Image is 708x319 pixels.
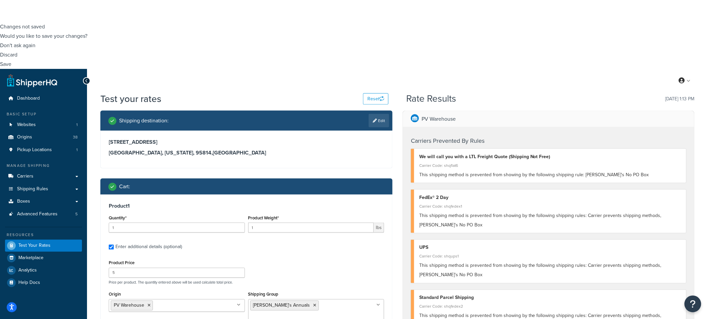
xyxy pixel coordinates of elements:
span: Origins [17,134,32,140]
button: Reset [363,93,388,105]
label: Origin [109,292,121,297]
span: Advanced Features [17,211,58,217]
div: Carrier Code: shqflat6 [419,161,681,170]
li: Pickup Locations [5,144,82,156]
p: Price per product. The quantity entered above will be used calculate total price. [107,280,386,285]
li: Origins [5,131,82,143]
h1: Test your rates [100,92,161,105]
h3: Product 1 [109,203,384,209]
span: 5 [75,211,78,217]
button: Open Resource Center [685,296,701,312]
label: Product Price [109,260,135,265]
li: Advanced Features [5,208,82,220]
div: We will call you with a LTL Freight Quote (Shipping Not Free) [419,152,681,162]
input: 0 [109,223,245,233]
input: 0.00 [248,223,374,233]
p: [DATE] 1:13 PM [666,94,695,104]
span: Websites [17,122,36,128]
span: This shipping method is prevented from showing by the following shipping rule: [PERSON_NAME]'s No... [419,171,649,178]
div: FedEx® 2 Day [419,193,681,202]
div: Resources [5,232,82,238]
li: Websites [5,119,82,131]
h3: [GEOGRAPHIC_DATA], [US_STATE], 95814 , [GEOGRAPHIC_DATA] [109,149,384,156]
span: Marketplace [18,255,43,261]
a: Shipping Rules [5,183,82,195]
label: Product Weight* [248,215,279,220]
a: Origins38 [5,131,82,143]
div: Carrier Code: shqfedex1 [419,202,681,211]
span: Pickup Locations [17,147,52,153]
label: Quantity* [109,215,126,220]
a: Edit [369,114,389,127]
span: Test Your Rates [18,243,51,249]
span: PV Warehouse [114,302,144,309]
span: lbs [374,223,384,233]
h2: Rate Results [407,94,456,104]
h2: Shipping destination : [119,118,169,124]
span: This shipping method is prevented from showing by the following shipping rules: Carrier prevents ... [419,212,661,228]
span: 1 [76,147,78,153]
div: UPS [419,243,681,252]
input: Enter additional details (optional) [109,245,114,250]
a: Carriers [5,170,82,183]
span: Analytics [18,268,37,274]
div: Standard Parcel Shipping [419,293,681,303]
h3: [STREET_ADDRESS] [109,139,384,145]
h2: Cart : [119,184,130,190]
a: Marketplace [5,252,82,264]
a: Analytics [5,264,82,277]
span: 1 [76,122,78,128]
div: Enter additional details (optional) [115,242,182,252]
a: Boxes [5,195,82,208]
span: Shipping Rules [17,186,48,192]
a: Test Your Rates [5,240,82,252]
div: Carrier Code: shqfedex2 [419,302,681,311]
div: Basic Setup [5,111,82,117]
a: Pickup Locations1 [5,144,82,156]
label: Shipping Group [248,292,279,297]
span: Boxes [17,199,30,204]
span: [PERSON_NAME]'s Annuals [253,302,310,309]
span: Help Docs [18,280,40,286]
a: Websites1 [5,119,82,131]
a: Help Docs [5,277,82,289]
span: This shipping method is prevented from showing by the following shipping rules: Carrier prevents ... [419,262,661,279]
div: Manage Shipping [5,163,82,169]
a: Advanced Features5 [5,208,82,220]
span: Carriers [17,174,33,179]
div: Carrier Code: shqups1 [419,252,681,261]
p: PV Warehouse [422,114,456,124]
h4: Carriers Prevented By Rules [411,136,686,145]
a: Dashboard [5,92,82,105]
span: 38 [73,134,78,140]
span: Dashboard [17,96,40,101]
